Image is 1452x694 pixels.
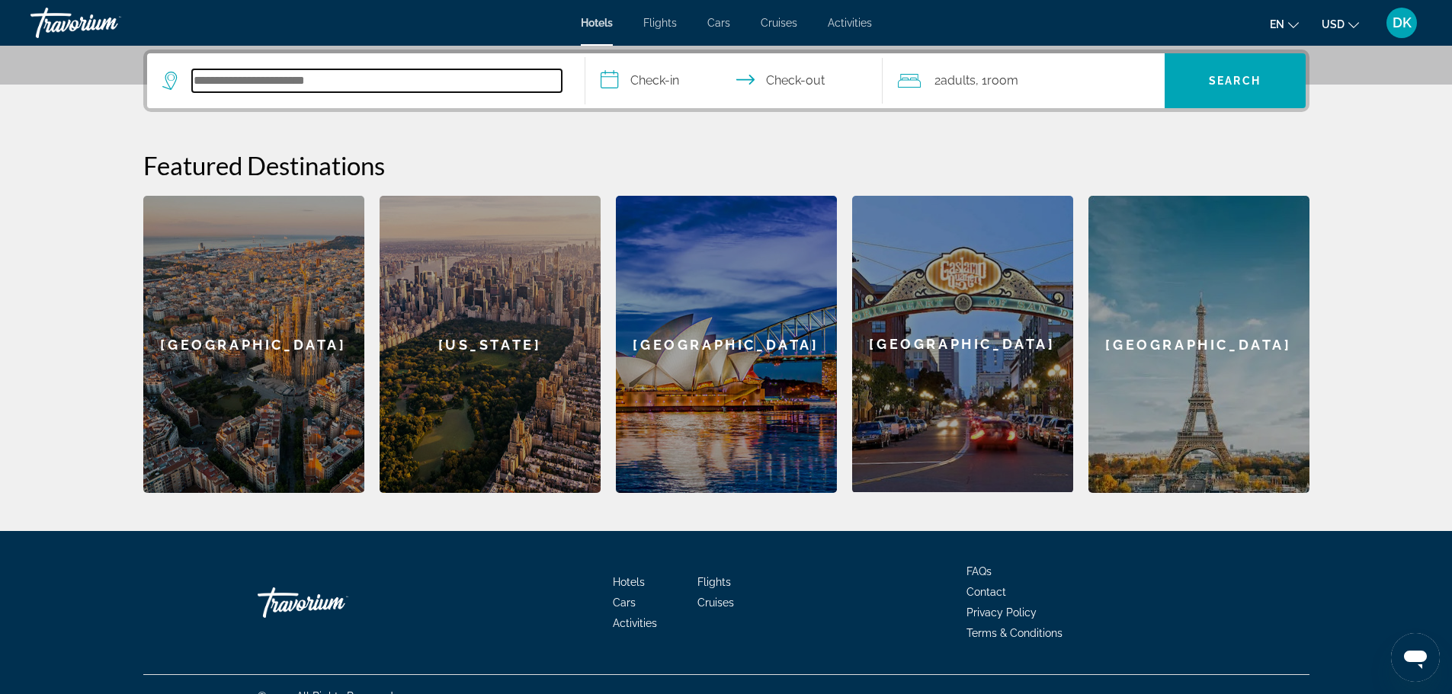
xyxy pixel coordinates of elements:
[966,606,1037,619] a: Privacy Policy
[192,69,562,92] input: Search hotel destination
[613,596,636,609] a: Cars
[966,627,1063,639] a: Terms & Conditions
[143,196,364,493] div: [GEOGRAPHIC_DATA]
[1088,196,1309,493] div: [GEOGRAPHIC_DATA]
[883,53,1165,108] button: Travelers: 2 adults, 0 children
[1322,18,1345,30] span: USD
[852,196,1073,493] a: San Diego[GEOGRAPHIC_DATA]
[613,576,645,588] a: Hotels
[1382,7,1422,39] button: User Menu
[643,17,677,29] a: Flights
[707,17,730,29] a: Cars
[976,70,1018,91] span: , 1
[616,196,837,493] a: Sydney[GEOGRAPHIC_DATA]
[143,150,1309,181] h2: Featured Destinations
[258,580,410,625] a: Go Home
[1391,633,1440,682] iframe: Button to launch messaging window
[966,586,1006,598] a: Contact
[1393,15,1412,30] span: DK
[1270,13,1299,35] button: Change language
[697,576,731,588] a: Flights
[613,617,657,629] a: Activities
[934,70,976,91] span: 2
[1165,53,1306,108] button: Search
[380,196,601,493] div: [US_STATE]
[616,196,837,493] div: [GEOGRAPHIC_DATA]
[761,17,797,29] a: Cruises
[380,196,601,493] a: New York[US_STATE]
[941,73,976,88] span: Adults
[697,596,734,609] a: Cruises
[147,53,1306,108] div: Search widget
[987,73,1018,88] span: Room
[852,196,1073,492] div: [GEOGRAPHIC_DATA]
[1088,196,1309,493] a: Paris[GEOGRAPHIC_DATA]
[143,196,364,493] a: Barcelona[GEOGRAPHIC_DATA]
[30,3,183,43] a: Travorium
[1209,75,1261,87] span: Search
[1322,13,1359,35] button: Change currency
[1270,18,1284,30] span: en
[581,17,613,29] a: Hotels
[828,17,872,29] a: Activities
[585,53,883,108] button: Select check in and out date
[966,565,992,577] a: FAQs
